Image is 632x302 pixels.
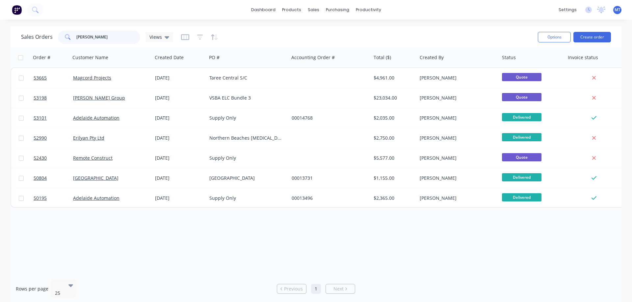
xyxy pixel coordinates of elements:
div: Accounting Order # [291,54,335,61]
div: [DATE] [155,95,204,101]
span: Delivered [502,193,541,201]
div: productivity [353,5,384,15]
div: VSBA ELC Bundle 3 [209,95,282,101]
a: 00014768 [292,115,313,121]
div: [PERSON_NAME] [420,115,493,121]
div: [PERSON_NAME] [420,75,493,81]
a: Previous page [277,286,306,292]
a: Erilyan Pty Ltd [73,135,104,141]
a: Page 1 is your current page [311,284,321,294]
a: 50804 [34,168,73,188]
div: $2,750.00 [374,135,412,141]
a: 50195 [34,188,73,208]
div: $2,365.00 [374,195,412,201]
div: [DATE] [155,195,204,201]
a: 53198 [34,88,73,108]
div: products [279,5,304,15]
span: Rows per page [16,286,48,292]
span: Delivered [502,113,541,121]
span: MT [615,7,620,13]
a: 00013496 [292,195,313,201]
a: Remote Construct [73,155,113,161]
span: Quote [502,153,541,161]
span: 53101 [34,115,47,121]
a: Magcord Projects [73,75,111,81]
span: Previous [284,286,303,292]
input: Search... [76,31,141,44]
div: Total ($) [374,54,391,61]
a: Adelaide Automation [73,195,119,201]
a: [GEOGRAPHIC_DATA] [73,175,118,181]
a: Next page [326,286,355,292]
div: Supply Only [209,195,282,201]
a: 53665 [34,68,73,88]
div: $2,035.00 [374,115,412,121]
span: Quote [502,73,541,81]
a: 52430 [34,148,73,168]
span: Delivered [502,173,541,181]
span: 52430 [34,155,47,161]
span: 52990 [34,135,47,141]
div: [DATE] [155,115,204,121]
span: 53198 [34,95,47,101]
ul: Pagination [274,284,358,294]
div: purchasing [323,5,353,15]
div: [PERSON_NAME] [420,95,493,101]
div: [PERSON_NAME] [420,195,493,201]
div: Created Date [155,54,184,61]
span: Delivered [502,133,541,141]
div: Invoice status [568,54,598,61]
div: Northern Beaches [MEDICAL_DATA] Care, [GEOGRAPHIC_DATA] [209,135,282,141]
div: [PERSON_NAME] [420,175,493,181]
div: 25 [55,290,63,296]
div: Status [502,54,516,61]
img: Factory [12,5,22,15]
div: Taree Central S/C [209,75,282,81]
div: Supply Only [209,115,282,121]
div: [DATE] [155,135,204,141]
a: [PERSON_NAME] Group [73,95,125,101]
span: 50804 [34,175,47,181]
a: dashboard [248,5,279,15]
span: Next [333,286,344,292]
div: Order # [33,54,50,61]
div: $4,961.00 [374,75,412,81]
div: [DATE] [155,155,204,161]
div: $5,577.00 [374,155,412,161]
a: Adelaide Automation [73,115,119,121]
div: settings [555,5,580,15]
div: Created By [420,54,444,61]
div: $23,034.00 [374,95,412,101]
div: [DATE] [155,175,204,181]
div: Supply Only [209,155,282,161]
div: [PERSON_NAME] [420,155,493,161]
a: 00013731 [292,175,313,181]
div: Customer Name [72,54,108,61]
a: 52990 [34,128,73,148]
span: 50195 [34,195,47,201]
a: 53101 [34,108,73,128]
span: 53665 [34,75,47,81]
button: Options [538,32,571,42]
h1: Sales Orders [21,34,53,40]
div: PO # [209,54,220,61]
div: [GEOGRAPHIC_DATA] [209,175,282,181]
div: [PERSON_NAME] [420,135,493,141]
div: $1,155.00 [374,175,412,181]
div: sales [304,5,323,15]
span: Quote [502,93,541,101]
span: Views [149,34,162,40]
button: Create order [573,32,611,42]
div: [DATE] [155,75,204,81]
